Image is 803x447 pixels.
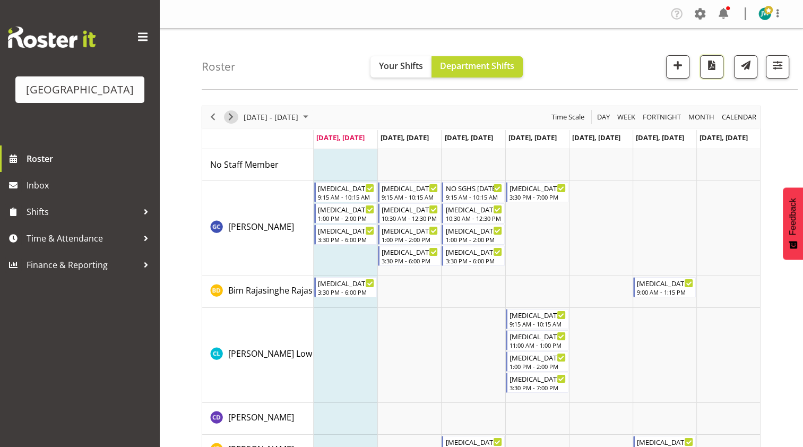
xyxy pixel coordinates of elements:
div: 3:30 PM - 6:00 PM [445,256,502,265]
span: [DATE], [DATE] [444,133,493,142]
h4: Roster [202,61,236,73]
div: 3:30 PM - 6:00 PM [318,235,374,244]
button: Timeline Week [616,110,637,124]
span: Month [687,110,715,124]
a: [PERSON_NAME] [228,220,294,233]
button: Previous [206,110,220,124]
button: Feedback - Show survey [783,187,803,260]
div: NO SGHS [DATE] [445,183,502,193]
div: [MEDICAL_DATA] ST JOSEPH'S [382,225,438,236]
div: [MEDICAL_DATA] [GEOGRAPHIC_DATA] [382,204,438,214]
div: 3:30 PM - 7:00 PM [510,193,566,201]
div: Bim Rajasinghe Rajasinghe Diyawadanage"s event - T3 Yep/Squids Begin From Saturday, August 23, 20... [633,277,696,297]
div: [MEDICAL_DATA] St JOSEPH'S [318,204,374,214]
span: [DATE], [DATE] [700,133,748,142]
button: Fortnight [641,110,683,124]
div: Argus Chay"s event - T3 Squids Begin From Monday, August 18, 2025 at 3:30:00 PM GMT+12:00 Ends At... [314,225,377,245]
div: [MEDICAL_DATA] Oyster/Pvt [318,278,374,288]
span: calendar [721,110,757,124]
button: Timeline Month [687,110,716,124]
div: Argus Chay"s event - T3 Yellow Eyed Penguins Begin From Wednesday, August 20, 2025 at 3:30:00 PM ... [442,246,504,266]
div: [MEDICAL_DATA] Yep/Squids [637,278,693,288]
div: 1:00 PM - 2:00 PM [445,235,502,244]
button: Department Shifts [431,56,523,78]
div: Argus Chay"s event - NO SGHS TODAY Begin From Wednesday, August 20, 2025 at 9:15:00 AM GMT+12:00 ... [442,182,504,202]
button: Timeline Day [595,110,612,124]
div: August 18 - 24, 2025 [240,106,315,128]
div: Argus Chay"s event - T3 ST PATRICKS SCHOOL Begin From Tuesday, August 19, 2025 at 10:30:00 AM GMT... [378,203,441,223]
span: [PERSON_NAME] [228,411,294,423]
div: [MEDICAL_DATA] Squids [318,225,374,236]
div: 1:00 PM - 2:00 PM [382,235,438,244]
span: Bim Rajasinghe Rajasinghe Diyawadanage [228,285,395,296]
div: Argus Chay"s event - T3 SGHS Begin From Monday, August 18, 2025 at 9:15:00 AM GMT+12:00 Ends At M... [314,182,377,202]
div: Argus Chay"s event - T3 St JOSEPH'S Begin From Wednesday, August 20, 2025 at 1:00:00 PM GMT+12:00... [442,225,504,245]
span: Time & Attendance [27,230,138,246]
div: 9:15 AM - 10:15 AM [510,320,566,328]
div: 3:30 PM - 6:00 PM [318,288,374,296]
button: Add a new shift [666,55,689,79]
div: 3:30 PM - 6:00 PM [382,256,438,265]
div: 9:15 AM - 10:15 AM [445,193,502,201]
div: Argus Chay"s event - T3 ST JOSEPH'S Begin From Tuesday, August 19, 2025 at 1:00:00 PM GMT+12:00 E... [378,225,441,245]
div: Caley Low"s event - T3 Crayfish/pvt Begin From Thursday, August 21, 2025 at 3:30:00 PM GMT+12:00 ... [506,373,568,393]
div: Caley Low"s event - T3 SGHS Begin From Thursday, August 21, 2025 at 9:15:00 AM GMT+12:00 Ends At ... [506,309,568,329]
span: Week [616,110,636,124]
span: [DATE] - [DATE] [243,110,299,124]
span: Your Shifts [379,60,423,72]
td: No Staff Member resource [202,149,314,181]
div: 10:30 AM - 12:30 PM [382,214,438,222]
div: 9:00 AM - 1:15 PM [637,288,693,296]
span: Roster [27,151,154,167]
a: Bim Rajasinghe Rajasinghe Diyawadanage [228,284,395,297]
div: 1:00 PM - 2:00 PM [318,214,374,222]
td: Caley Low resource [202,308,314,403]
span: Finance & Reporting [27,257,138,273]
div: Argus Chay"s event - T3 Yellow Eyed Penguins Begin From Tuesday, August 19, 2025 at 3:30:00 PM GM... [378,246,441,266]
span: Shifts [27,204,138,220]
span: Feedback [788,198,798,235]
button: Download a PDF of the roster according to the set date range. [700,55,723,79]
div: Argus Chay"s event - T3 SGHS Begin From Tuesday, August 19, 2025 at 9:15:00 AM GMT+12:00 Ends At ... [378,182,441,202]
span: [DATE], [DATE] [381,133,429,142]
div: previous period [204,106,222,128]
span: [DATE], [DATE] [572,133,620,142]
span: [DATE], [DATE] [636,133,684,142]
div: 9:15 AM - 10:15 AM [318,193,374,201]
button: Time Scale [550,110,586,124]
span: Department Shifts [440,60,514,72]
div: 3:30 PM - 7:00 PM [510,383,566,392]
div: [GEOGRAPHIC_DATA] [26,82,134,98]
span: [DATE], [DATE] [508,133,557,142]
div: Argus Chay"s event - T3 Squids Begin From Thursday, August 21, 2025 at 3:30:00 PM GMT+12:00 Ends ... [506,182,568,202]
img: Rosterit website logo [8,27,96,48]
div: 1:00 PM - 2:00 PM [510,362,566,371]
span: Inbox [27,177,154,193]
div: [MEDICAL_DATA] Crayfish/pvt [510,373,566,384]
button: Send a list of all shifts for the selected filtered period to all rostered employees. [734,55,757,79]
div: [MEDICAL_DATA] Yellow Eyed Penguins [382,246,438,257]
div: [MEDICAL_DATA] St JOSEPH'S [445,225,502,236]
button: Next [224,110,238,124]
div: 10:30 AM - 12:30 PM [445,214,502,222]
td: Ceara Dennison resource [202,403,314,435]
span: Fortnight [642,110,682,124]
div: [MEDICAL_DATA] [GEOGRAPHIC_DATA] [445,204,502,214]
div: [MEDICAL_DATA] Squids/yep [637,436,693,447]
span: [DATE], [DATE] [316,133,365,142]
td: Bim Rajasinghe Rajasinghe Diyawadanage resource [202,276,314,308]
span: Day [596,110,611,124]
div: Caley Low"s event - T3 St JOSEPH'S Begin From Thursday, August 21, 2025 at 1:00:00 PM GMT+12:00 E... [506,351,568,372]
div: 11:00 AM - 1:00 PM [510,341,566,349]
button: Your Shifts [370,56,431,78]
img: jen-watts10207.jpg [758,7,771,20]
div: [MEDICAL_DATA] SGHS [318,183,374,193]
div: [MEDICAL_DATA] Crayfish [445,436,502,447]
button: Filter Shifts [766,55,789,79]
div: next period [222,106,240,128]
div: [MEDICAL_DATA] TE KURA [510,331,566,341]
div: [MEDICAL_DATA] St JOSEPH'S [510,352,566,363]
span: [PERSON_NAME] [228,221,294,233]
a: No Staff Member [210,158,279,171]
td: Argus Chay resource [202,181,314,276]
